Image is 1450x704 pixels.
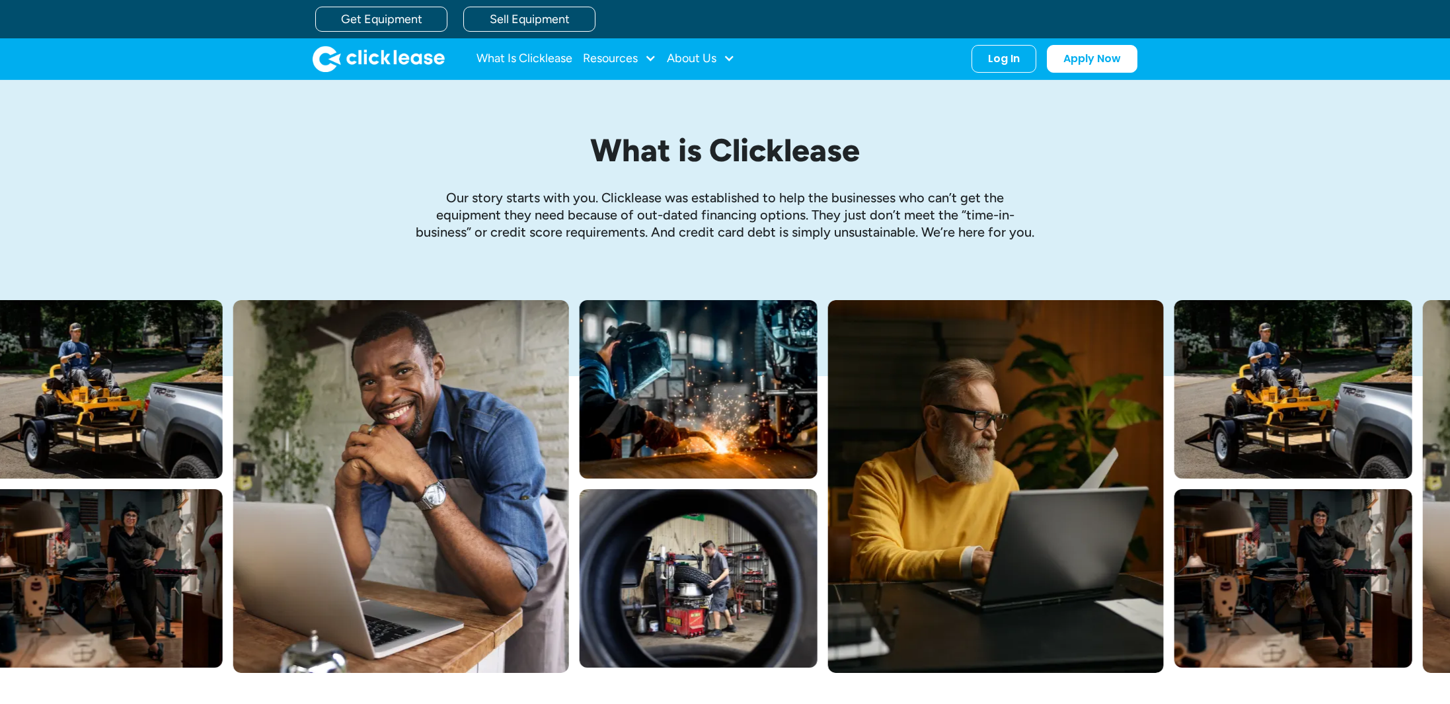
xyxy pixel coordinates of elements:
a: Get Equipment [315,7,447,32]
a: Apply Now [1047,45,1137,73]
a: Sell Equipment [463,7,595,32]
p: Our story starts with you. Clicklease was established to help the businesses who can’t get the eq... [414,189,1036,241]
img: Bearded man in yellow sweter typing on his laptop while sitting at his desk [828,300,1164,673]
a: What Is Clicklease [477,46,572,72]
img: A smiling man in a blue shirt and apron leaning over a table with a laptop [233,300,569,673]
div: Log In [988,52,1020,65]
img: A man fitting a new tire on a rim [580,489,818,668]
div: About Us [667,46,735,72]
img: a woman standing next to a sewing machine [1174,489,1412,668]
img: Clicklease logo [313,46,445,72]
h1: What is Clicklease [414,133,1036,168]
a: home [313,46,445,72]
img: A welder in a large mask working on a large pipe [580,300,818,479]
img: Man with hat and blue shirt driving a yellow lawn mower onto a trailer [1174,300,1412,479]
div: Resources [583,46,656,72]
